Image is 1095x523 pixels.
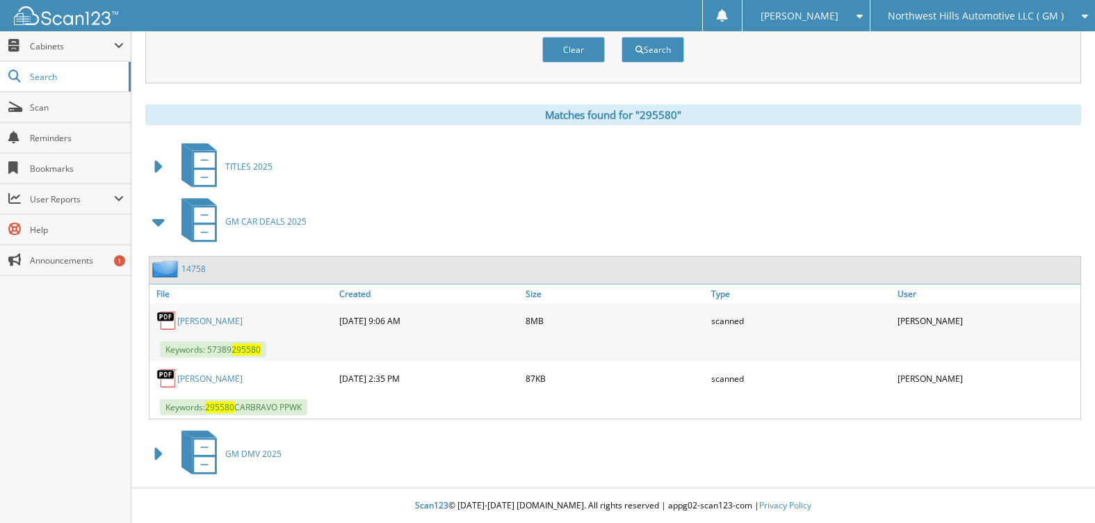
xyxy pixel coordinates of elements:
[894,307,1080,335] div: [PERSON_NAME]
[152,260,181,277] img: folder2.png
[522,307,708,335] div: 8MB
[232,344,261,355] span: 295580
[336,364,522,392] div: [DATE] 2:35 PM
[30,71,122,83] span: Search
[415,499,448,511] span: Scan123
[622,37,684,63] button: Search
[145,104,1081,125] div: Matches found for "295580"
[114,255,125,266] div: 1
[160,399,307,415] span: Keywords: CARBRAVO PPWK
[30,163,124,175] span: Bookmarks
[542,37,605,63] button: Clear
[160,341,266,357] span: Keywords: 57389
[761,12,838,20] span: [PERSON_NAME]
[156,368,177,389] img: PDF.png
[30,255,124,266] span: Announcements
[30,102,124,113] span: Scan
[173,426,282,481] a: GM DMV 2025
[177,315,243,327] a: [PERSON_NAME]
[225,161,273,172] span: TITLES 2025
[173,194,307,249] a: GM CAR DEALS 2025
[14,6,118,25] img: scan123-logo-white.svg
[894,284,1080,303] a: User
[156,310,177,331] img: PDF.png
[181,263,206,275] a: 14758
[522,364,708,392] div: 87KB
[30,132,124,144] span: Reminders
[894,364,1080,392] div: [PERSON_NAME]
[225,216,307,227] span: GM CAR DEALS 2025
[30,193,114,205] span: User Reports
[149,284,336,303] a: File
[759,499,811,511] a: Privacy Policy
[522,284,708,303] a: Size
[30,224,124,236] span: Help
[708,364,894,392] div: scanned
[225,448,282,460] span: GM DMV 2025
[1025,456,1095,523] iframe: Chat Widget
[173,139,273,194] a: TITLES 2025
[336,307,522,335] div: [DATE] 9:06 AM
[131,489,1095,523] div: © [DATE]-[DATE] [DOMAIN_NAME]. All rights reserved | appg02-scan123-com |
[336,284,522,303] a: Created
[177,373,243,385] a: [PERSON_NAME]
[30,40,114,52] span: Cabinets
[708,284,894,303] a: Type
[888,12,1064,20] span: Northwest Hills Automotive LLC ( GM )
[205,401,234,413] span: 295580
[708,307,894,335] div: scanned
